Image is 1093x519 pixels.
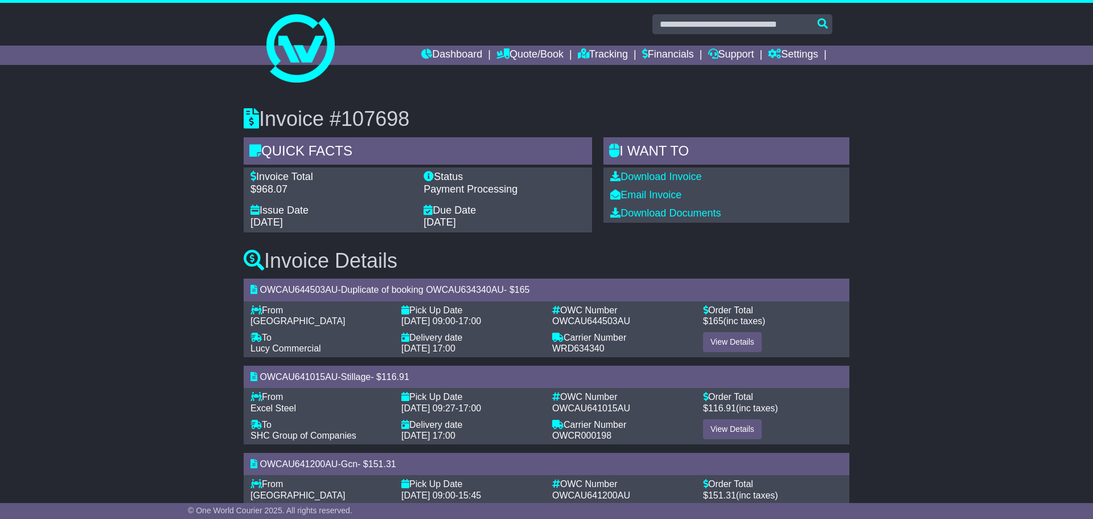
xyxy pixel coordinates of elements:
span: [DATE] 09:00 [401,316,455,326]
span: 15:45 [458,491,481,500]
span: [DATE] 17:00 [401,344,455,353]
span: Lucy Commercial [250,344,321,353]
span: SHC Group of Companies [250,431,356,440]
div: OWC Number [552,479,692,489]
a: Tracking [578,46,628,65]
div: Due Date [424,205,585,217]
span: [GEOGRAPHIC_DATA] [250,491,346,500]
div: Quick Facts [244,137,592,168]
div: - [401,403,541,414]
span: 151.31 [368,459,396,469]
span: Stillage [341,372,371,382]
a: Download Documents [610,207,721,219]
div: - - $ [244,453,849,475]
span: 165 [708,316,724,326]
a: Dashboard [421,46,482,65]
span: WRD634340 [552,344,605,353]
div: - [401,490,541,501]
div: To [250,419,390,430]
a: Download Invoice [610,171,701,182]
div: Carrier Number [552,419,692,430]
div: $ (inc taxes) [703,403,843,414]
div: - - $ [244,279,849,301]
span: OWCR000198 [552,431,611,440]
span: [DATE] 17:00 [401,431,455,440]
span: Excel Steel [250,403,296,413]
div: Order Total [703,391,843,402]
div: Order Total [703,479,843,489]
a: View Details [703,332,762,352]
h3: Invoice Details [244,250,849,272]
span: 17:00 [458,316,481,326]
span: OWCAU644503AU [552,316,630,326]
span: OWCAU644503AU [260,285,338,295]
div: $ (inc taxes) [703,490,843,501]
div: To [250,332,390,343]
div: Carrier Number [552,332,692,343]
div: OWC Number [552,391,692,402]
div: Status [424,171,585,183]
span: 17:00 [458,403,481,413]
div: Invoice Total [250,171,412,183]
a: Financials [642,46,694,65]
span: Gcn [341,459,358,469]
span: OWCAU641200AU [260,459,338,469]
a: Email Invoice [610,189,681,201]
div: I WANT to [603,137,849,168]
div: [DATE] [250,216,412,229]
span: 116.91 [708,403,736,413]
div: [DATE] [424,216,585,229]
div: From [250,479,390,489]
div: Delivery date [401,419,541,430]
div: From [250,391,390,402]
a: Support [708,46,754,65]
span: 116.91 [381,372,409,382]
div: Delivery date [401,332,541,343]
span: OWCAU641015AU [260,372,338,382]
a: Settings [768,46,818,65]
span: 151.31 [708,491,736,500]
a: Quote/Book [496,46,564,65]
div: Pick Up Date [401,305,541,316]
span: [DATE] 09:00 [401,491,455,500]
div: From [250,305,390,316]
div: Payment Processing [424,183,585,196]
div: Order Total [703,305,843,316]
div: - - $ [244,366,849,388]
div: OWC Number [552,305,692,316]
span: 165 [515,285,530,295]
div: $968.07 [250,183,412,196]
span: [DATE] 09:27 [401,403,455,413]
span: © One World Courier 2025. All rights reserved. [188,506,352,515]
div: $ (inc taxes) [703,316,843,326]
span: [GEOGRAPHIC_DATA] [250,316,346,326]
div: - [401,316,541,326]
div: Issue Date [250,205,412,217]
a: View Details [703,419,762,439]
div: Pick Up Date [401,479,541,489]
span: OWCAU641015AU [552,403,630,413]
div: Pick Up Date [401,391,541,402]
h3: Invoice #107698 [244,108,849,130]
span: Duplicate of booking OWCAU634340AU [341,285,504,295]
span: OWCAU641200AU [552,491,630,500]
